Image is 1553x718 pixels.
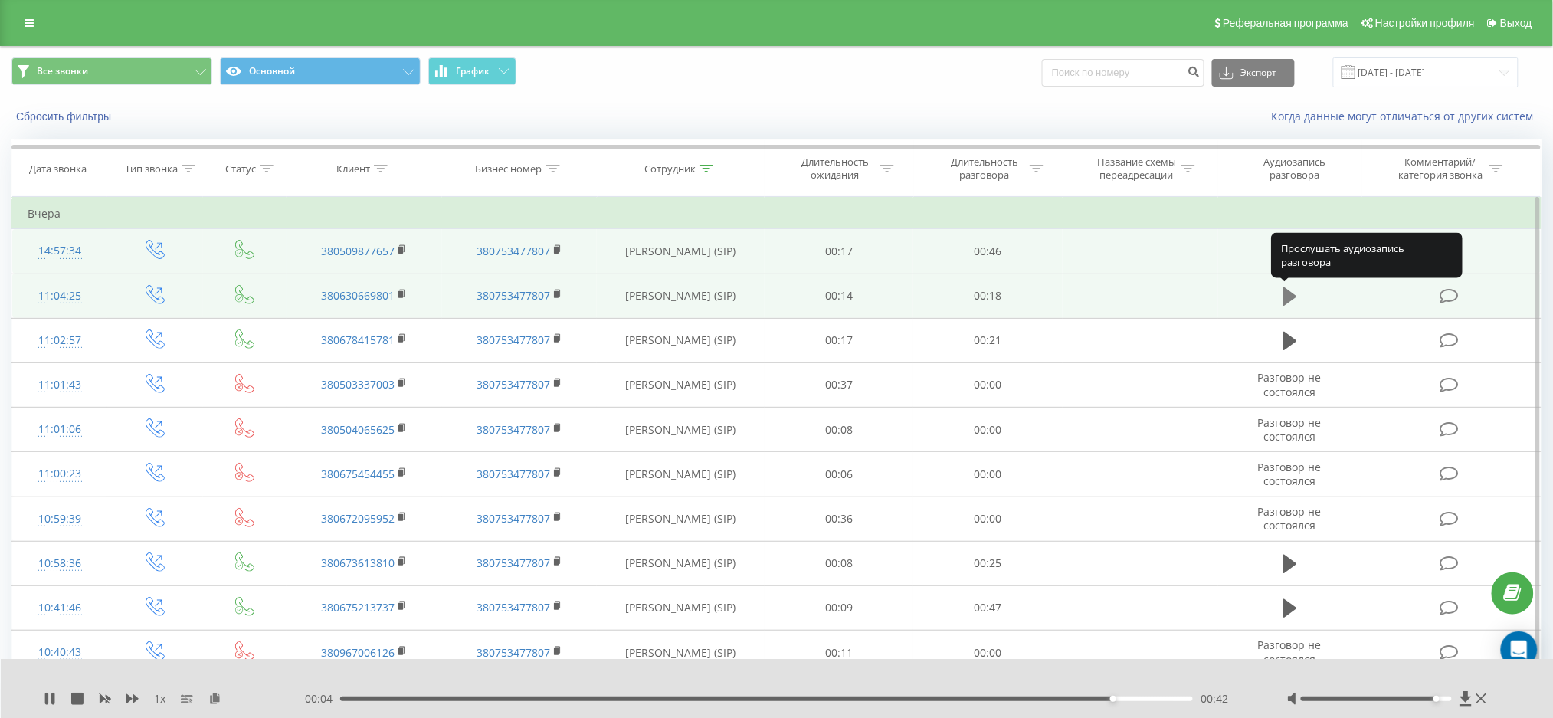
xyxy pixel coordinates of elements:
[765,585,914,630] td: 00:09
[28,281,92,311] div: 11:04:25
[765,318,914,362] td: 00:17
[154,691,165,707] span: 1 x
[321,467,395,481] a: 380675454455
[597,274,764,318] td: [PERSON_NAME] (SIP)
[1258,638,1322,666] span: Разговор не состоялся
[597,541,764,585] td: [PERSON_NAME] (SIP)
[765,631,914,676] td: 00:11
[944,156,1026,182] div: Длительность разговора
[765,452,914,497] td: 00:06
[913,631,1063,676] td: 00:00
[321,556,395,570] a: 380673613810
[913,318,1063,362] td: 00:21
[1500,17,1532,29] span: Выход
[28,370,92,400] div: 11:01:43
[597,362,764,407] td: [PERSON_NAME] (SIP)
[1271,233,1463,278] div: Прослушать аудиозапись разговора
[644,162,696,175] div: Сотрудник
[913,497,1063,541] td: 00:00
[1258,504,1322,533] span: Разговор не состоялся
[28,593,92,623] div: 10:41:46
[597,408,764,452] td: [PERSON_NAME] (SIP)
[336,162,370,175] div: Клиент
[477,377,550,392] a: 380753477807
[1258,460,1322,488] span: Разговор не состоялся
[765,274,914,318] td: 00:14
[1433,696,1440,702] div: Accessibility label
[913,229,1063,274] td: 00:46
[597,497,764,541] td: [PERSON_NAME] (SIP)
[765,497,914,541] td: 00:36
[125,162,178,175] div: Тип звонка
[28,326,92,356] div: 11:02:57
[457,66,490,77] span: График
[597,229,764,274] td: [PERSON_NAME] (SIP)
[28,236,92,266] div: 14:57:34
[428,57,516,85] button: График
[765,229,914,274] td: 00:17
[1501,631,1538,668] div: Open Intercom Messenger
[477,244,550,258] a: 380753477807
[476,162,542,175] div: Бизнес номер
[28,415,92,444] div: 11:01:06
[37,65,88,77] span: Все звонки
[913,274,1063,318] td: 00:18
[597,452,764,497] td: [PERSON_NAME] (SIP)
[321,377,395,392] a: 380503337003
[1375,17,1475,29] span: Настройки профиля
[765,408,914,452] td: 00:08
[597,585,764,630] td: [PERSON_NAME] (SIP)
[321,422,395,437] a: 380504065625
[1245,156,1345,182] div: Аудиозапись разговора
[1396,156,1486,182] div: Комментарий/категория звонка
[477,422,550,437] a: 380753477807
[597,318,764,362] td: [PERSON_NAME] (SIP)
[12,198,1542,229] td: Вчера
[1272,109,1542,123] a: Когда данные могут отличаться от других систем
[477,600,550,615] a: 380753477807
[1212,59,1295,87] button: Экспорт
[321,645,395,660] a: 380967006126
[28,459,92,489] div: 11:00:23
[29,162,87,175] div: Дата звонка
[321,333,395,347] a: 380678415781
[220,57,421,85] button: Основной
[913,585,1063,630] td: 00:47
[477,556,550,570] a: 380753477807
[765,362,914,407] td: 00:37
[795,156,876,182] div: Длительность ожидания
[321,288,395,303] a: 380630669801
[321,511,395,526] a: 380672095952
[225,162,256,175] div: Статус
[11,110,119,123] button: Сбросить фильтры
[1258,415,1322,444] span: Разговор не состоялся
[913,362,1063,407] td: 00:00
[597,631,764,676] td: [PERSON_NAME] (SIP)
[28,504,92,534] div: 10:59:39
[321,244,395,258] a: 380509877657
[1201,691,1228,707] span: 00:42
[28,549,92,579] div: 10:58:36
[765,541,914,585] td: 00:08
[321,600,395,615] a: 380675213737
[477,333,550,347] a: 380753477807
[1042,59,1204,87] input: Поиск по номеру
[1096,156,1178,182] div: Название схемы переадресации
[301,691,340,707] span: - 00:04
[11,57,212,85] button: Все звонки
[913,452,1063,497] td: 00:00
[1258,370,1322,398] span: Разговор не состоялся
[477,288,550,303] a: 380753477807
[477,645,550,660] a: 380753477807
[477,467,550,481] a: 380753477807
[913,408,1063,452] td: 00:00
[1110,696,1116,702] div: Accessibility label
[477,511,550,526] a: 380753477807
[913,541,1063,585] td: 00:25
[28,638,92,667] div: 10:40:43
[1223,17,1348,29] span: Реферальная программа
